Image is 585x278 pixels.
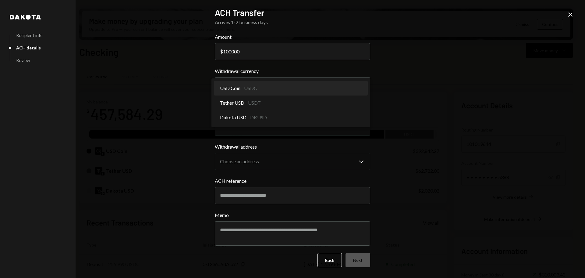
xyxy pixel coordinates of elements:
[244,85,257,92] div: USDC
[215,77,370,94] button: Withdrawal currency
[220,99,244,107] span: Tether USD
[215,211,370,219] label: Memo
[248,99,261,107] div: USDT
[220,85,240,92] span: USD Coin
[215,67,370,75] label: Withdrawal currency
[220,114,246,121] span: Dakota USD
[317,253,342,267] button: Back
[215,19,370,26] div: Arrives 1-2 business days
[220,49,223,54] div: $
[215,33,370,41] label: Amount
[16,33,43,38] div: Recipient info
[215,43,370,60] input: 0.00
[16,58,30,63] div: Review
[215,177,370,185] label: ACH reference
[215,153,370,170] button: Withdrawal address
[250,114,267,121] div: DKUSD
[215,7,370,19] h2: ACH Transfer
[16,45,41,50] div: ACH details
[215,143,370,150] label: Withdrawal address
